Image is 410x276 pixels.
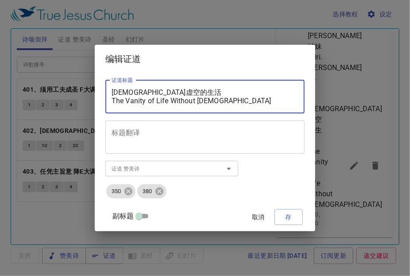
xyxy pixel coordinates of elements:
[223,163,235,175] button: Open
[39,58,58,63] p: 诗 Pujian
[106,184,135,198] div: 350
[137,187,157,196] span: 380
[112,211,134,222] span: 副标题
[6,13,91,28] div: 拉撒路复活的神迹 Mukjizat Kebangkitan Lazarus
[38,65,47,74] li: 38
[137,184,166,198] div: 380
[49,65,57,74] li: 64
[112,88,298,105] textarea: [DEMOGRAPHIC_DATA]虚空的生活 The Vanity of Life Without [DEMOGRAPHIC_DATA]
[105,52,305,66] h2: 编辑证道
[248,212,269,223] span: 取消
[244,209,273,225] button: 取消
[282,212,296,223] span: 存
[3,33,94,54] div: [PERSON_NAME]弟兄 [PERSON_NAME]. [PERSON_NAME] [PERSON_NAME] [PERSON_NAME]. [PERSON_NAME]
[275,209,303,225] button: 存
[106,187,126,196] span: 350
